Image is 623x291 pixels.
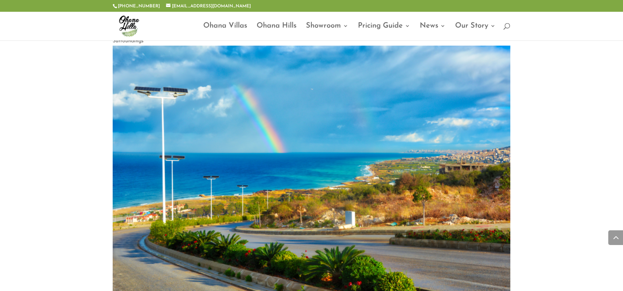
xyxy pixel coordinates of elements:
[118,4,160,8] a: [PHONE_NUMBER]
[113,38,144,44] a: Surroundings
[114,11,144,40] img: ohana-hills
[203,23,247,40] a: Ohana Villas
[166,4,251,8] a: [EMAIL_ADDRESS][DOMAIN_NAME]
[257,23,296,40] a: Ohana Hills
[306,23,348,40] a: Showroom
[358,23,410,40] a: Pricing Guide
[420,23,446,40] a: News
[455,23,496,40] a: Our Story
